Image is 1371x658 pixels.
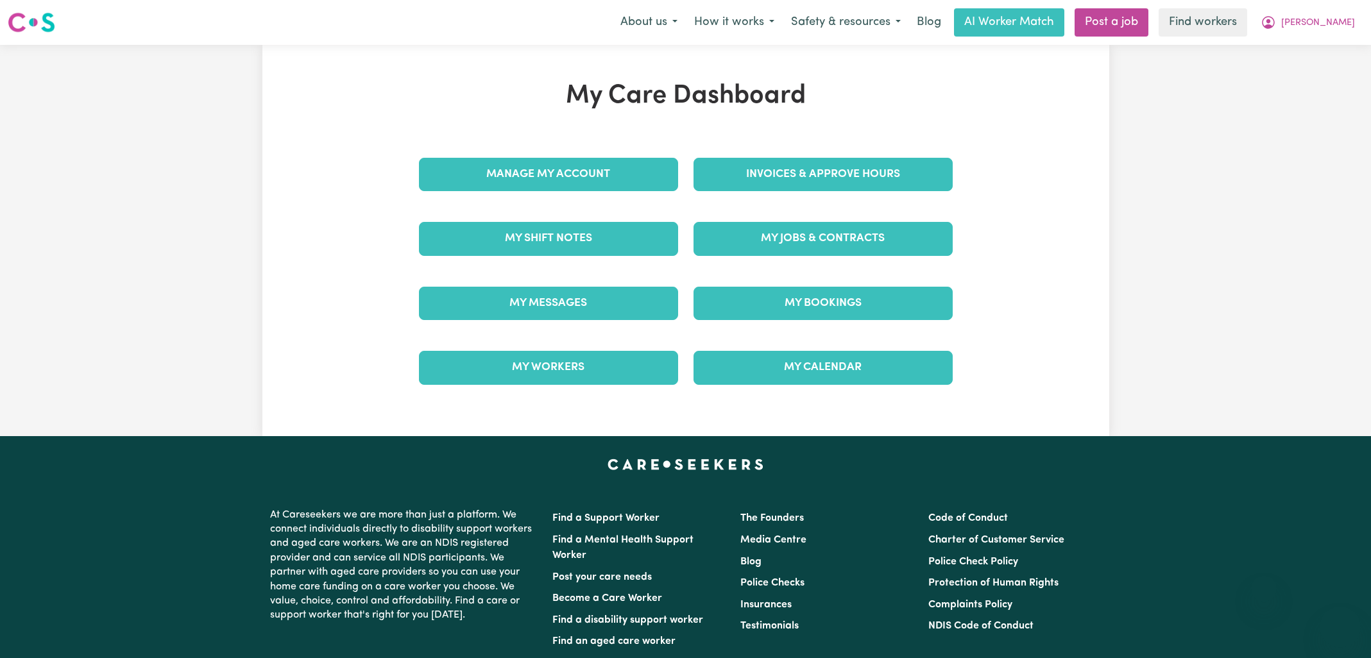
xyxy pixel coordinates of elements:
[909,8,949,37] a: Blog
[419,351,678,384] a: My Workers
[928,557,1018,567] a: Police Check Policy
[552,593,662,603] a: Become a Care Worker
[1251,576,1277,602] iframe: Close message
[740,513,804,523] a: The Founders
[928,535,1064,545] a: Charter of Customer Service
[740,621,799,631] a: Testimonials
[928,513,1008,523] a: Code of Conduct
[928,600,1012,610] a: Complaints Policy
[270,503,537,628] p: At Careseekers we are more than just a platform. We connect individuals directly to disability su...
[694,287,953,320] a: My Bookings
[694,158,953,191] a: Invoices & Approve Hours
[552,513,660,523] a: Find a Support Worker
[608,459,763,469] a: Careseekers home page
[552,636,676,646] a: Find an aged care worker
[552,615,703,625] a: Find a disability support worker
[1075,8,1148,37] a: Post a job
[1252,9,1363,36] button: My Account
[740,600,792,610] a: Insurances
[419,158,678,191] a: Manage My Account
[686,9,783,36] button: How it works
[1159,8,1247,37] a: Find workers
[928,578,1059,588] a: Protection of Human Rights
[694,222,953,255] a: My Jobs & Contracts
[1281,16,1355,30] span: [PERSON_NAME]
[928,621,1034,631] a: NDIS Code of Conduct
[552,535,694,561] a: Find a Mental Health Support Worker
[612,9,686,36] button: About us
[694,351,953,384] a: My Calendar
[783,9,909,36] button: Safety & resources
[8,11,55,34] img: Careseekers logo
[419,222,678,255] a: My Shift Notes
[411,81,960,112] h1: My Care Dashboard
[954,8,1064,37] a: AI Worker Match
[740,557,762,567] a: Blog
[1320,607,1361,648] iframe: Button to launch messaging window
[8,8,55,37] a: Careseekers logo
[740,578,805,588] a: Police Checks
[552,572,652,582] a: Post your care needs
[740,535,806,545] a: Media Centre
[419,287,678,320] a: My Messages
